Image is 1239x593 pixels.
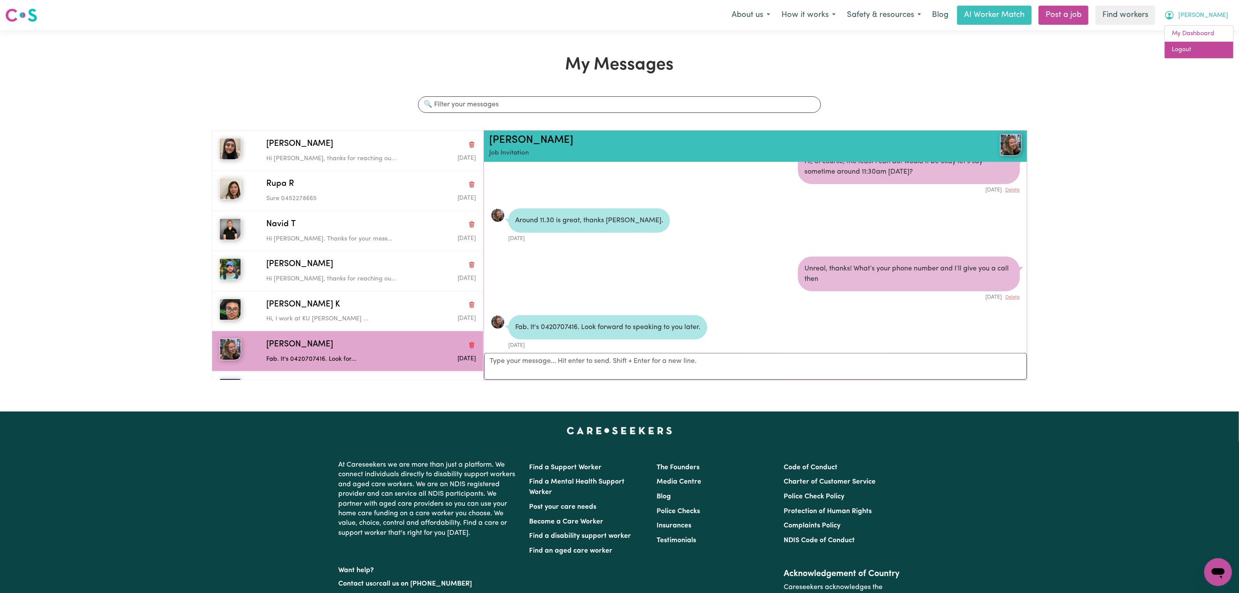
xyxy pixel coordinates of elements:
button: Lucy W[PERSON_NAME]Delete conversationFab. It's 0420707416. Look for...Message sent on August 5, ... [212,331,483,371]
img: A4FF246B549E84EDDE1A59982BB8EB12_avatar_blob [491,208,505,222]
button: Delete [1006,294,1020,301]
button: Safety & resources [841,6,927,24]
a: Media Centre [657,478,701,485]
p: Fab. It's 0420707416. Look for... [266,355,406,364]
button: Max K[PERSON_NAME]Delete conversationHi [PERSON_NAME], thanks for reaching ou...Message sent on S... [212,251,483,291]
span: Message sent on September 4, 2025 [458,276,476,281]
p: or [339,576,519,592]
a: Protection of Human Rights [784,508,872,515]
a: Testimonials [657,537,696,544]
div: Unreal, thanks! What’s your phone number and I’ll give you a call then [798,257,1020,291]
img: Akhil Goud G [219,379,241,400]
div: My Account [1164,25,1234,59]
a: call us on [PHONE_NUMBER] [379,580,472,587]
h1: My Messages [212,55,1027,76]
a: View Lucy W's profile [491,315,505,329]
button: Delete conversation [468,138,476,150]
a: Post a job [1039,6,1089,25]
a: Find workers [1095,6,1155,25]
input: 🔍 Filter your messages [418,96,821,113]
a: Find a Support Worker [530,464,602,471]
a: My Dashboard [1165,26,1233,42]
img: Lucy W [219,339,241,360]
div: [DATE] [798,184,1020,194]
a: View Lucy W's profile [491,208,505,222]
button: Delete [1006,187,1020,194]
span: Message sent on September 5, 2025 [458,195,476,201]
a: Careseekers home page [567,427,672,434]
button: Biplov K[PERSON_NAME] KDelete conversationHi, I work at KU [PERSON_NAME] ...Message sent on Augus... [212,291,483,331]
img: Rupa R [219,178,241,200]
a: The Founders [657,464,700,471]
img: Navid T [219,218,241,240]
a: Lucy W [933,134,1022,156]
p: Hi [PERSON_NAME], thanks for reaching ou... [266,154,406,164]
button: Delete conversation [468,299,476,310]
a: NDIS Code of Conduct [784,537,855,544]
div: Fab. It's 0420707416. Look forward to speaking to you later. [508,315,707,339]
div: [DATE] [508,233,670,243]
p: Job Invitation [489,148,933,158]
a: Become a Care Worker [530,518,604,525]
p: Hi [PERSON_NAME]. Thanks for your mess... [266,234,406,244]
button: Akhil Goud G[PERSON_NAME] GDelete conversationI would like to apply for the ...Message sent on Au... [212,371,483,411]
img: View Lucy W's profile [1000,134,1022,156]
p: Want help? [339,562,519,575]
span: Message sent on September 4, 2025 [458,236,476,241]
a: Logout [1165,42,1233,58]
img: Lyn A [219,138,241,160]
div: [DATE] [798,291,1020,301]
button: Delete conversation [468,259,476,270]
a: Police Check Policy [784,493,844,500]
span: [PERSON_NAME] [266,339,333,351]
a: Post your care needs [530,504,597,511]
a: Charter of Customer Service [784,478,876,485]
img: A4FF246B549E84EDDE1A59982BB8EB12_avatar_blob [491,315,505,329]
img: Max K [219,258,241,280]
button: How it works [776,6,841,24]
a: Find a disability support worker [530,533,631,540]
img: Careseekers logo [5,7,37,23]
a: [PERSON_NAME] [489,135,573,145]
div: Around 11.30 is great, thanks [PERSON_NAME]. [508,208,670,233]
span: Navid T [266,218,296,231]
p: At Careseekers we are more than just a platform. We connect individuals directly to disability su... [339,457,519,541]
div: [DATE] [508,339,707,349]
a: Code of Conduct [784,464,837,471]
button: Delete conversation [468,379,476,391]
span: Message sent on August 5, 2025 [458,316,476,321]
button: Delete conversation [468,219,476,230]
a: Complaints Policy [784,522,840,529]
span: [PERSON_NAME] [266,258,333,271]
a: Blog [927,6,954,25]
span: [PERSON_NAME] [266,138,333,151]
a: AI Worker Match [957,6,1032,25]
p: Hi, I work at KU [PERSON_NAME] ... [266,314,406,324]
a: Find a Mental Health Support Worker [530,478,625,496]
span: Rupa R [266,178,294,191]
a: Contact us [339,580,373,587]
span: [PERSON_NAME] G [266,379,341,391]
span: Message sent on August 5, 2025 [458,356,476,362]
button: My Account [1159,6,1234,24]
a: Insurances [657,522,691,529]
button: Delete conversation [468,179,476,190]
img: Biplov K [219,299,241,320]
button: Rupa RRupa RDelete conversationSure 0452278665Message sent on September 5, 2025 [212,171,483,211]
span: [PERSON_NAME] K [266,299,340,311]
h2: Acknowledgement of Country [784,569,900,579]
a: Blog [657,493,671,500]
a: Police Checks [657,508,700,515]
a: Find an aged care worker [530,547,613,554]
button: Navid TNavid TDelete conversationHi [PERSON_NAME]. Thanks for your mess...Message sent on Septemb... [212,211,483,251]
button: About us [726,6,776,24]
button: Delete conversation [468,339,476,350]
p: Hi [PERSON_NAME], thanks for reaching ou... [266,274,406,284]
a: Careseekers logo [5,5,37,25]
span: [PERSON_NAME] [1178,11,1228,20]
button: Lyn A[PERSON_NAME]Delete conversationHi [PERSON_NAME], thanks for reaching ou...Message sent on S... [212,131,483,171]
iframe: Button to launch messaging window, conversation in progress [1204,558,1232,586]
p: Sure 0452278665 [266,194,406,204]
span: Message sent on September 0, 2025 [458,155,476,161]
div: Hi, of course, the least I can do! Would it be okay let’s say sometime around 11:30am [DATE]? [798,149,1020,184]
